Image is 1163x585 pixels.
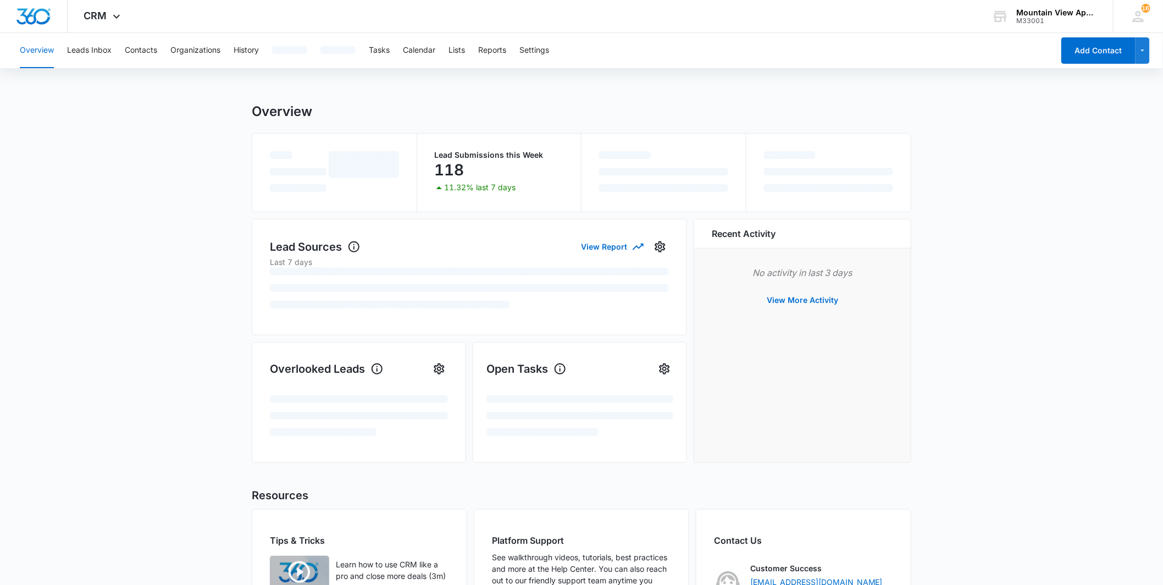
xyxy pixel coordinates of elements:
[519,33,549,68] button: Settings
[651,238,669,256] button: Settings
[125,33,157,68] button: Contacts
[712,266,893,279] p: No activity in last 3 days
[67,33,112,68] button: Leads Inbox
[656,360,673,378] button: Settings
[492,534,671,547] h2: Platform Support
[1061,37,1136,64] button: Add Contact
[435,161,464,179] p: 118
[403,33,435,68] button: Calendar
[1142,4,1150,13] div: notifications count
[84,10,107,21] span: CRM
[486,361,567,377] h1: Open Tasks
[581,237,643,256] button: View Report
[714,534,893,547] h2: Contact Us
[445,184,516,191] p: 11.32% last 7 days
[1017,8,1097,17] div: account name
[478,33,506,68] button: Reports
[1017,17,1097,25] div: account id
[435,151,564,159] p: Lead Submissions this Week
[336,559,449,582] p: Learn how to use CRM like a pro and close more deals (3m)
[234,33,259,68] button: History
[170,33,220,68] button: Organizations
[369,33,390,68] button: Tasks
[1142,4,1150,13] span: 162
[270,534,449,547] h2: Tips & Tricks
[712,227,776,240] h6: Recent Activity
[270,361,384,377] h1: Overlooked Leads
[252,487,911,504] h2: Resources
[252,103,312,120] h1: Overview
[270,256,669,268] p: Last 7 days
[430,360,448,378] button: Settings
[750,562,822,574] p: Customer Success
[20,33,54,68] button: Overview
[270,239,361,255] h1: Lead Sources
[756,287,849,313] button: View More Activity
[448,33,465,68] button: Lists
